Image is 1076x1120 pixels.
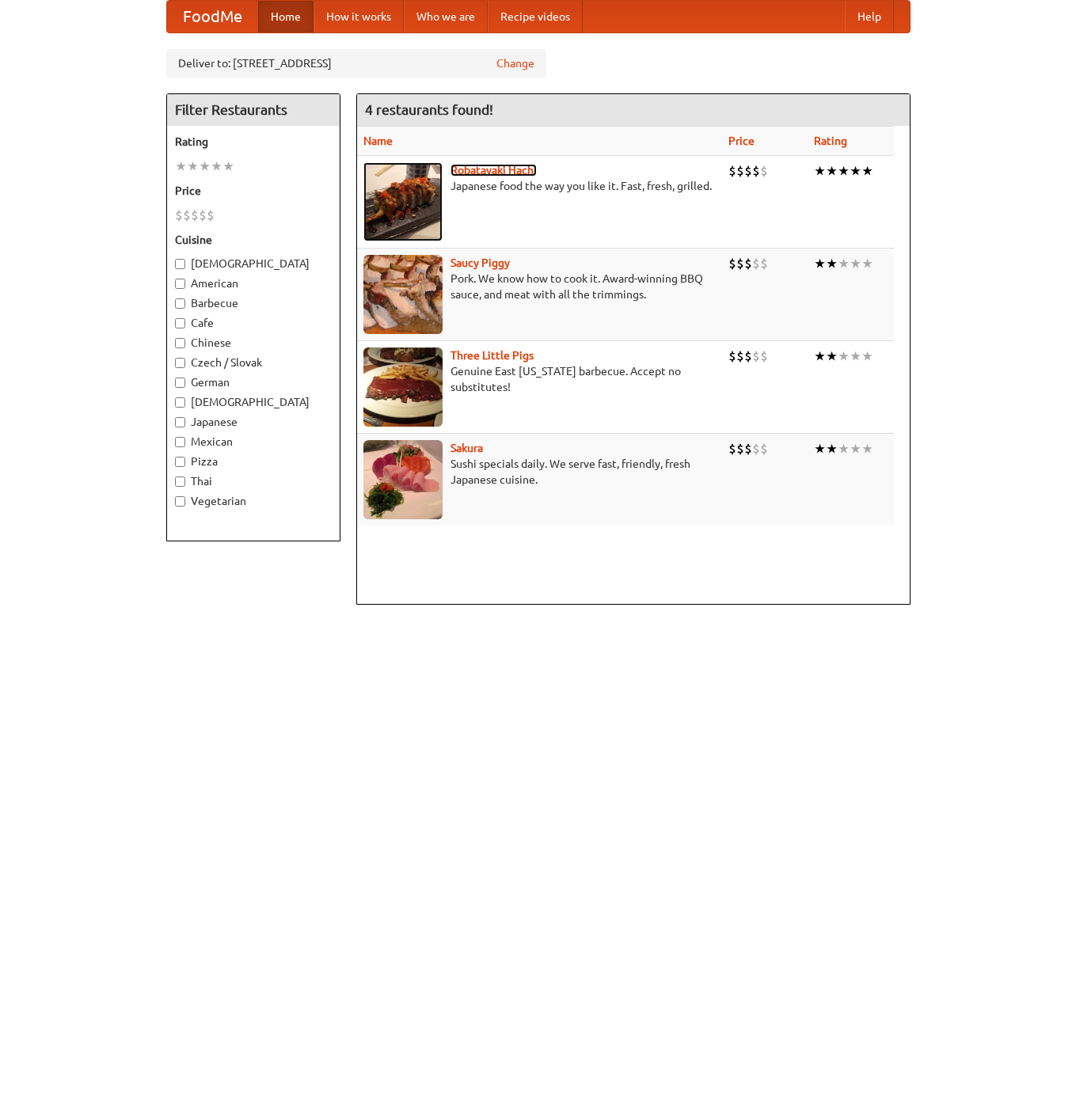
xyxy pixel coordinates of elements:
li: $ [728,162,736,180]
li: ★ [838,162,850,180]
li: ★ [826,440,838,457]
li: ★ [826,347,838,365]
h5: Price [175,183,332,199]
p: Pork. We know how to cook it. Award-winning BBQ sauce, and meat with all the trimmings. [363,271,717,302]
input: [DEMOGRAPHIC_DATA] [175,397,185,408]
label: Barbecue [175,295,332,311]
li: $ [752,440,760,457]
p: Sushi specials daily. We serve fast, friendly, fresh Japanese cuisine. [363,456,717,488]
a: Rating [814,135,847,147]
li: ★ [211,158,222,175]
li: ★ [850,347,861,365]
a: How it works [314,1,404,32]
li: ★ [861,162,873,180]
li: ★ [850,162,861,180]
a: Three Little Pigs [451,349,534,362]
a: Saucy Piggy [451,256,510,269]
input: [DEMOGRAPHIC_DATA] [175,259,185,269]
a: Robatayaki Hachi [451,164,537,177]
label: Thai [175,473,332,489]
img: littlepigs.jpg [363,347,443,427]
input: Cafe [175,318,185,328]
li: $ [744,440,752,457]
li: $ [736,255,744,272]
li: $ [728,255,736,272]
img: robatayaki.jpg [363,162,443,241]
input: German [175,378,185,388]
input: Vegetarian [175,496,185,507]
li: ★ [175,158,187,175]
label: Czech / Slovak [175,355,332,370]
li: $ [744,162,752,180]
input: Pizza [175,457,185,467]
label: Chinese [175,335,332,351]
a: Home [258,1,314,32]
label: Cafe [175,315,332,331]
img: sakura.jpg [363,440,443,519]
li: $ [728,347,736,365]
li: $ [736,347,744,365]
li: $ [752,162,760,180]
li: ★ [838,255,850,272]
li: $ [744,347,752,365]
li: ★ [838,347,850,365]
p: Genuine East [US_STATE] barbecue. Accept no substitutes! [363,363,717,395]
a: Sakura [451,442,483,454]
h5: Cuisine [175,232,332,248]
li: $ [199,207,207,224]
li: ★ [838,440,850,457]
li: ★ [861,440,873,457]
li: ★ [199,158,211,175]
div: Deliver to: [STREET_ADDRESS] [166,49,546,78]
li: $ [736,440,744,457]
input: Chinese [175,338,185,348]
li: $ [760,347,768,365]
li: ★ [850,440,861,457]
li: $ [744,255,752,272]
h5: Rating [175,134,332,150]
ng-pluralize: 4 restaurants found! [365,102,493,117]
label: [DEMOGRAPHIC_DATA] [175,256,332,271]
a: Help [845,1,894,32]
li: ★ [826,162,838,180]
input: Thai [175,476,185,487]
img: saucy.jpg [363,255,443,334]
input: Barbecue [175,298,185,309]
li: ★ [814,440,826,457]
a: Price [728,135,755,147]
li: ★ [826,255,838,272]
input: American [175,279,185,289]
label: Vegetarian [175,493,332,509]
a: Name [363,135,393,147]
li: $ [760,440,768,457]
li: $ [760,162,768,180]
label: German [175,374,332,390]
li: $ [728,440,736,457]
a: Who we are [404,1,488,32]
li: $ [191,207,199,224]
input: Czech / Slovak [175,358,185,368]
li: ★ [814,347,826,365]
a: FoodMe [167,1,258,32]
input: Japanese [175,417,185,427]
li: ★ [861,347,873,365]
label: Mexican [175,434,332,450]
li: ★ [814,162,826,180]
label: [DEMOGRAPHIC_DATA] [175,394,332,410]
li: $ [183,207,191,224]
li: ★ [814,255,826,272]
a: Recipe videos [488,1,583,32]
p: Japanese food the way you like it. Fast, fresh, grilled. [363,178,717,194]
label: Pizza [175,454,332,469]
li: $ [207,207,215,224]
li: $ [175,207,183,224]
li: ★ [861,255,873,272]
li: ★ [222,158,234,175]
label: Japanese [175,414,332,430]
li: $ [752,255,760,272]
a: Change [496,55,534,71]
